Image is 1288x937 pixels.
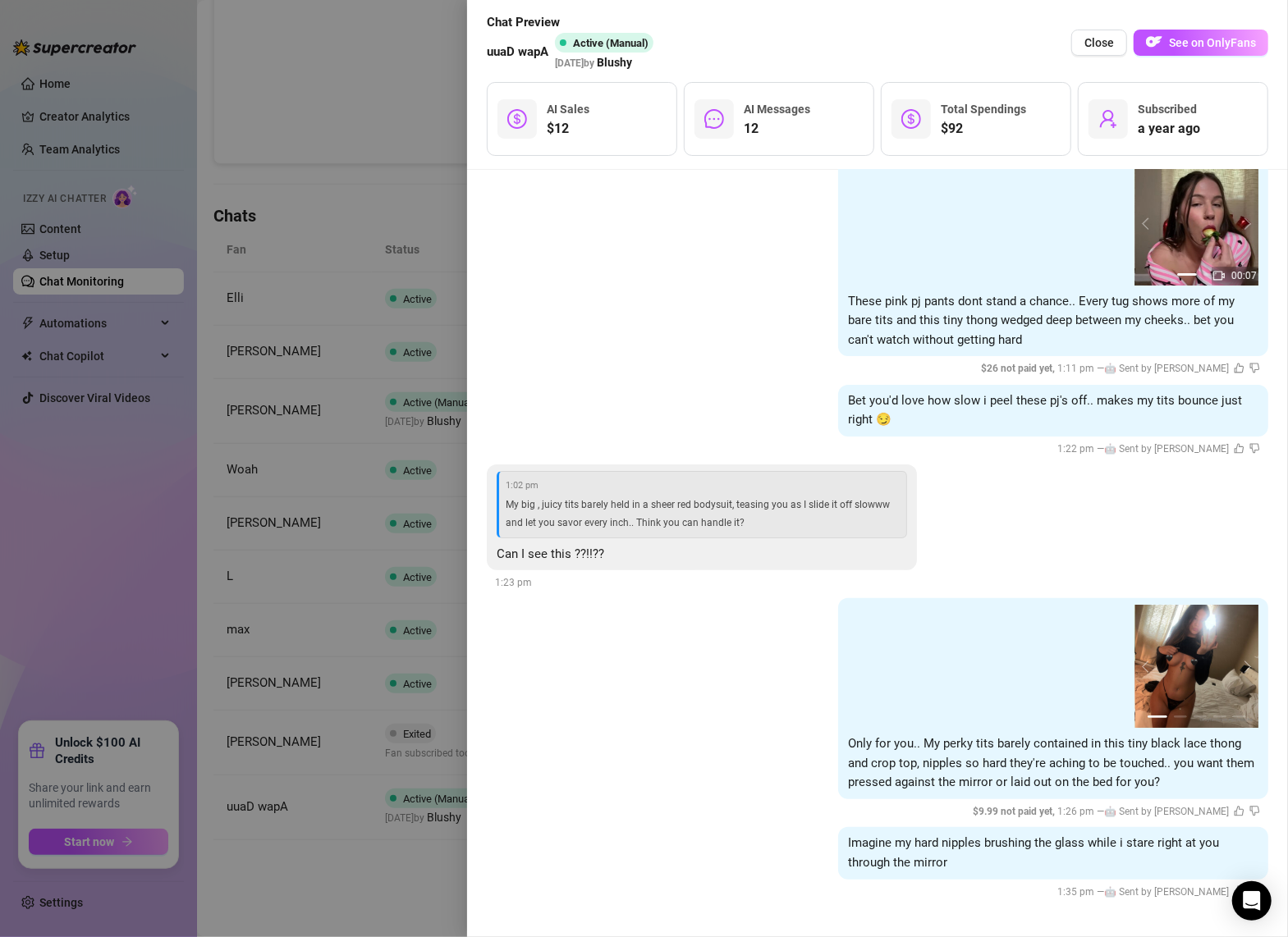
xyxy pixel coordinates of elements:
span: 1:22 pm — [1057,443,1260,455]
span: 🤖 Sent by [PERSON_NAME] [1104,443,1229,455]
span: uuaD wapA [487,43,548,62]
span: 1:26 pm — [973,806,1260,817]
span: like [1234,806,1244,816]
span: Imagine my hard nipples brushing the glass while i stare right at you through the mirror [848,835,1219,870]
span: 1:02 pm [506,478,900,492]
span: like [1234,443,1244,454]
span: 12 [744,119,810,139]
span: These pink pj pants dont stand a chance.. Every tug shows more of my bare tits and this tiny thon... [848,294,1235,347]
span: user-add [1098,109,1118,129]
img: media [1135,162,1258,286]
button: 5 [1233,715,1246,718]
span: dollar [507,109,527,129]
button: OFSee on OnlyFans [1134,30,1268,56]
span: Bet you'd love how slow i peel these pj's off.. makes my tits bounce just right 😏 [848,393,1242,427]
button: next [1239,660,1252,673]
span: Only for you.. My perky tits barely contained in this tiny black lace thong and crop top, nipples... [848,736,1254,789]
span: $ 26 not paid yet , [981,363,1057,374]
span: message [704,109,724,129]
span: Total Spendings [941,103,1026,116]
button: Close [1071,30,1127,56]
span: 1:11 pm — [981,363,1260,374]
div: Open Intercom Messenger [1232,881,1272,921]
span: AI Sales [547,103,589,116]
button: prev [1142,217,1155,231]
span: 🤖 Sent by [PERSON_NAME] [1104,886,1229,898]
span: 1:35 pm — [1057,886,1260,898]
span: 🤖 Sent by [PERSON_NAME] [1104,363,1229,374]
img: OF [1146,34,1162,50]
span: Subscribed [1138,103,1197,116]
span: a year ago [1138,119,1200,139]
span: My big , juicy tits barely held in a sheer red bodysuit, teasing you as I slide it off slowww and... [506,499,890,528]
span: See on OnlyFans [1169,36,1256,49]
span: dislike [1249,806,1260,816]
span: video-camera [1213,270,1225,281]
span: [DATE] by [555,57,632,69]
span: $92 [941,119,1026,139]
button: 2 [1203,273,1217,276]
span: dislike [1249,363,1260,373]
span: AI Messages [744,103,810,116]
span: like [1234,363,1244,373]
span: Close [1084,36,1114,49]
span: 00:07 [1231,270,1257,281]
span: $ 9.99 not paid yet , [973,806,1057,817]
button: 4 [1213,715,1226,718]
span: Blushy [597,53,632,71]
span: dollar [901,109,921,129]
button: 3 [1194,715,1207,718]
span: Can I see this ??!!?? [497,546,604,561]
span: 🤖 Sent by [PERSON_NAME] [1104,806,1229,817]
button: 2 [1174,715,1187,718]
span: Active (Manual) [573,37,649,49]
button: next [1239,217,1252,231]
button: prev [1142,660,1155,673]
span: 1:23 pm [495,577,532,588]
span: dislike [1249,443,1260,454]
span: $12 [547,119,589,139]
span: Chat Preview [487,13,660,33]
img: media [1135,605,1258,728]
a: OFSee on OnlyFans [1134,30,1268,57]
